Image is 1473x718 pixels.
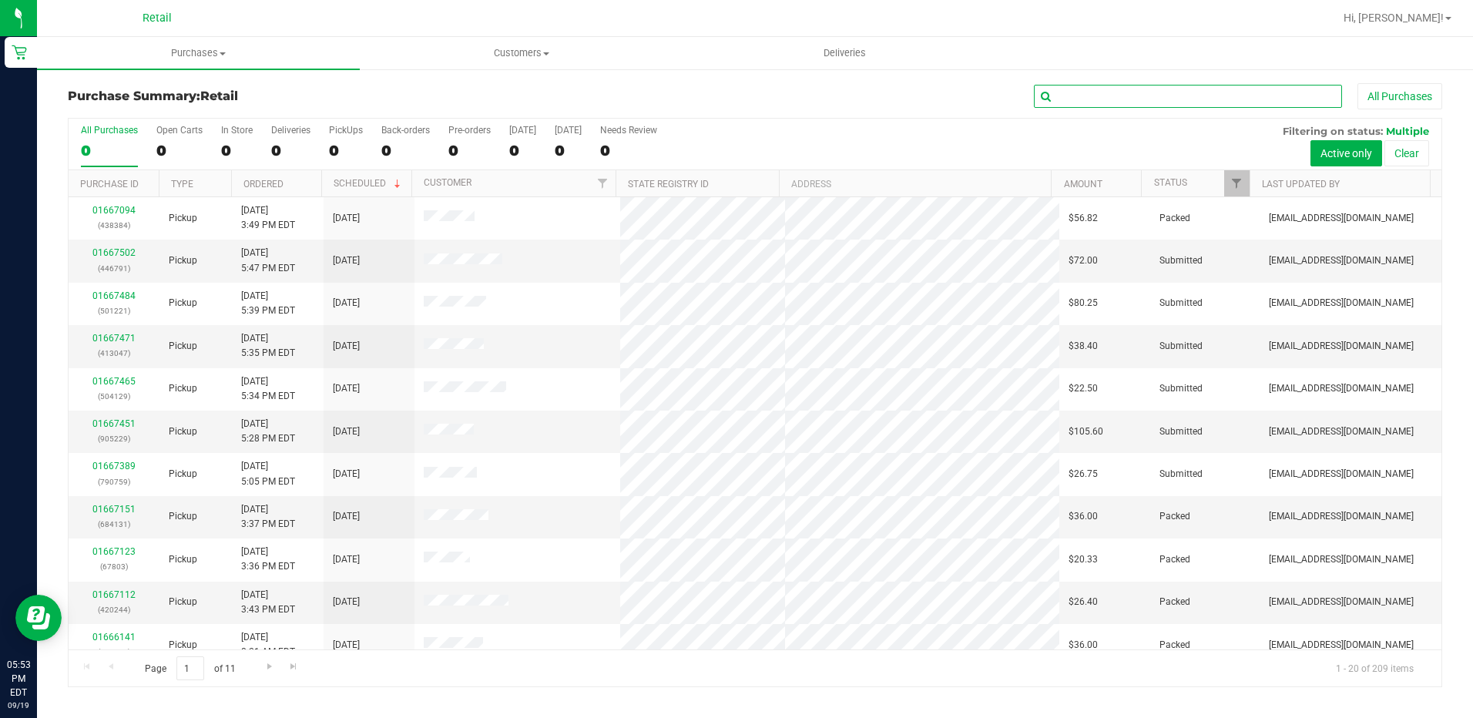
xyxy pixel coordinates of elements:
[1159,638,1190,653] span: Packed
[333,595,360,609] span: [DATE]
[271,142,310,159] div: 0
[92,504,136,515] a: 01667151
[1269,595,1414,609] span: [EMAIL_ADDRESS][DOMAIN_NAME]
[448,142,491,159] div: 0
[360,37,683,69] a: Customers
[1269,467,1414,481] span: [EMAIL_ADDRESS][DOMAIN_NAME]
[78,346,150,361] p: (413047)
[1069,552,1098,567] span: $20.33
[1159,509,1190,524] span: Packed
[241,588,295,617] span: [DATE] 3:43 PM EDT
[329,142,363,159] div: 0
[241,630,295,659] span: [DATE] 8:21 AM EDT
[1159,552,1190,567] span: Packed
[1269,253,1414,268] span: [EMAIL_ADDRESS][DOMAIN_NAME]
[241,459,295,488] span: [DATE] 5:05 PM EDT
[381,125,430,136] div: Back-orders
[1269,509,1414,524] span: [EMAIL_ADDRESS][DOMAIN_NAME]
[1159,424,1203,439] span: Submitted
[92,589,136,600] a: 01667112
[169,467,197,481] span: Pickup
[1262,179,1340,190] a: Last Updated By
[1159,296,1203,310] span: Submitted
[1159,339,1203,354] span: Submitted
[1324,656,1426,679] span: 1 - 20 of 209 items
[241,545,295,574] span: [DATE] 3:36 PM EDT
[381,142,430,159] div: 0
[241,502,295,532] span: [DATE] 3:37 PM EDT
[243,179,284,190] a: Ordered
[683,37,1006,69] a: Deliveries
[1269,638,1414,653] span: [EMAIL_ADDRESS][DOMAIN_NAME]
[143,12,172,25] span: Retail
[1069,211,1098,226] span: $56.82
[333,253,360,268] span: [DATE]
[271,125,310,136] div: Deliveries
[7,700,30,711] p: 09/19
[92,205,136,216] a: 01667094
[1224,170,1250,196] a: Filter
[333,638,360,653] span: [DATE]
[241,374,295,404] span: [DATE] 5:34 PM EDT
[78,602,150,617] p: (420244)
[1269,211,1414,226] span: [EMAIL_ADDRESS][DOMAIN_NAME]
[37,46,360,60] span: Purchases
[68,89,526,103] h3: Purchase Summary:
[78,645,150,659] p: (217941)
[15,595,62,641] iframe: Resource center
[81,125,138,136] div: All Purchases
[628,179,709,190] a: State Registry ID
[169,552,197,567] span: Pickup
[1159,211,1190,226] span: Packed
[92,376,136,387] a: 01667465
[169,211,197,226] span: Pickup
[169,339,197,354] span: Pickup
[92,290,136,301] a: 01667484
[78,261,150,276] p: (446791)
[78,559,150,574] p: (67803)
[1386,125,1429,137] span: Multiple
[78,517,150,532] p: (684131)
[1069,424,1103,439] span: $105.60
[333,296,360,310] span: [DATE]
[424,177,471,188] a: Customer
[241,289,295,318] span: [DATE] 5:39 PM EDT
[171,179,193,190] a: Type
[333,552,360,567] span: [DATE]
[92,632,136,643] a: 01666141
[1159,381,1203,396] span: Submitted
[132,656,248,680] span: Page of 11
[169,509,197,524] span: Pickup
[1069,595,1098,609] span: $26.40
[333,509,360,524] span: [DATE]
[555,142,582,159] div: 0
[92,247,136,258] a: 01667502
[241,246,295,275] span: [DATE] 5:47 PM EDT
[176,656,204,680] input: 1
[7,658,30,700] p: 05:53 PM EDT
[1269,339,1414,354] span: [EMAIL_ADDRESS][DOMAIN_NAME]
[1269,552,1414,567] span: [EMAIL_ADDRESS][DOMAIN_NAME]
[156,142,203,159] div: 0
[1159,595,1190,609] span: Packed
[78,431,150,446] p: (905229)
[1069,509,1098,524] span: $36.00
[1069,638,1098,653] span: $36.00
[241,417,295,446] span: [DATE] 5:28 PM EDT
[169,381,197,396] span: Pickup
[169,638,197,653] span: Pickup
[803,46,887,60] span: Deliveries
[78,304,150,318] p: (501221)
[169,424,197,439] span: Pickup
[1159,253,1203,268] span: Submitted
[200,89,238,103] span: Retail
[448,125,491,136] div: Pre-orders
[1154,177,1187,188] a: Status
[92,418,136,429] a: 01667451
[1269,296,1414,310] span: [EMAIL_ADDRESS][DOMAIN_NAME]
[361,46,682,60] span: Customers
[555,125,582,136] div: [DATE]
[37,37,360,69] a: Purchases
[509,142,536,159] div: 0
[1069,296,1098,310] span: $80.25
